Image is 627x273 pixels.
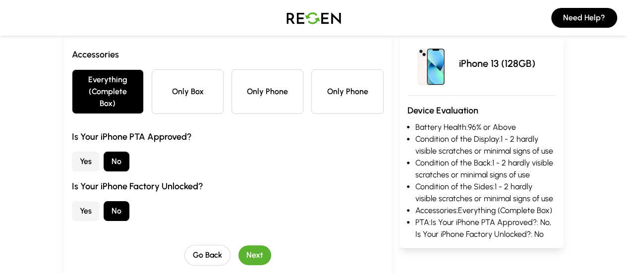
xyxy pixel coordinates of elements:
[72,152,100,171] button: Yes
[152,69,224,114] button: Only Box
[72,201,100,221] button: Yes
[459,56,535,70] p: iPhone 13 (128GB)
[311,69,383,114] button: Only Phone
[407,40,455,87] img: iPhone 13
[551,8,617,28] button: Need Help?
[72,48,384,61] h3: Accessories
[238,245,271,265] button: Next
[72,69,144,114] button: Everything (Complete Box)
[415,157,556,181] li: Condition of the Back: 1 - 2 hardly visible scratches or minimal signs of use
[231,69,303,114] button: Only Phone
[415,133,556,157] li: Condition of the Display: 1 - 2 hardly visible scratches or minimal signs of use
[279,4,348,32] img: Logo
[415,121,556,133] li: Battery Health: 96% or Above
[415,205,556,217] li: Accessories: Everything (Complete Box)
[104,152,129,171] button: No
[184,245,230,266] button: Go Back
[72,130,384,144] h3: Is Your iPhone PTA Approved?
[407,104,556,117] h3: Device Evaluation
[415,217,556,240] li: PTA: Is Your iPhone PTA Approved?: No, Is Your iPhone Factory Unlocked?: No
[72,179,384,193] h3: Is Your iPhone Factory Unlocked?
[104,201,129,221] button: No
[415,181,556,205] li: Condition of the Sides: 1 - 2 hardly visible scratches or minimal signs of use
